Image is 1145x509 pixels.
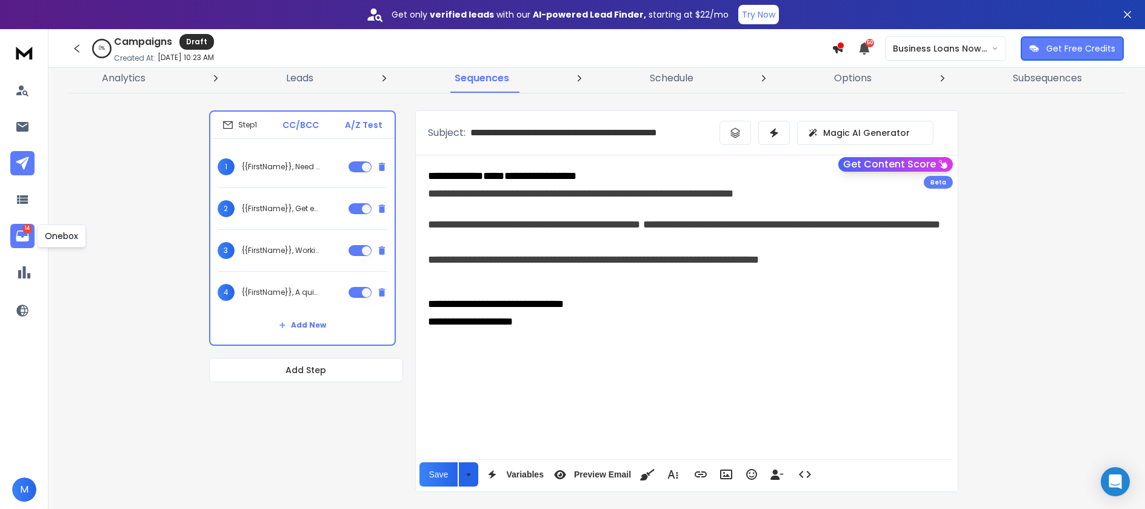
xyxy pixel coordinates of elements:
span: 50 [866,39,874,47]
h1: Campaigns [114,35,172,49]
span: Variables [504,470,546,480]
button: Insert Image (Ctrl+P) [715,462,738,487]
button: Save [419,462,458,487]
div: Draft [179,34,214,50]
button: Code View [793,462,816,487]
button: Preview Email [549,462,633,487]
p: {{FirstName}}, Get easy access to working capital [242,204,319,214]
p: {{FirstName}}, A quick question for you [242,288,319,297]
p: Leads [286,71,313,86]
a: 14 [10,224,35,248]
strong: verified leads [430,8,494,21]
p: Analytics [102,71,145,86]
p: Subsequences [1013,71,1082,86]
p: Sequences [455,71,509,86]
button: M [12,477,36,502]
p: Created At: [114,53,155,63]
button: Clean HTML [636,462,659,487]
button: Emoticons [740,462,763,487]
p: Schedule [650,71,693,86]
div: Step 1 [222,120,257,130]
p: Get only with our starting at $22/mo [392,8,729,21]
p: 14 [22,224,32,234]
button: Add New [269,313,336,337]
a: Schedule [643,64,701,93]
button: Add Step [209,358,403,382]
p: CC/BCC [282,119,319,131]
div: Onebox [37,224,86,248]
p: [DATE] 10:23 AM [158,53,214,62]
a: Sequences [447,64,516,93]
p: A/Z Test [345,119,382,131]
a: Analytics [95,64,153,93]
button: Insert Unsubscribe Link [766,462,789,487]
p: Business Loans Now ([PERSON_NAME]) [893,42,992,55]
span: Preview Email [572,470,633,480]
a: Subsequences [1006,64,1089,93]
div: Open Intercom Messenger [1101,467,1130,496]
p: {{FirstName}}, Working capital whenever you need it [242,246,319,255]
button: Get Content Score [838,157,953,172]
button: More Text [661,462,684,487]
a: Leads [279,64,321,93]
span: 4 [218,284,235,301]
p: Magic AI Generator [823,127,910,139]
button: Variables [481,462,546,487]
p: Try Now [742,8,775,21]
p: Options [834,71,872,86]
a: Options [827,64,879,93]
span: 2 [218,200,235,217]
p: 0 % [99,45,105,52]
button: Magic AI Generator [797,121,933,145]
div: Beta [924,176,953,189]
p: Get Free Credits [1046,42,1115,55]
strong: AI-powered Lead Finder, [533,8,646,21]
button: Try Now [738,5,779,24]
p: {{FirstName}}, Need easy access to working capital? [242,162,319,172]
img: logo [12,41,36,64]
button: Get Free Credits [1021,36,1124,61]
li: Step1CC/BCCA/Z Test1{{FirstName}}, Need easy access to working capital?2{{FirstName}}, Get easy a... [209,110,396,346]
p: Subject: [428,126,466,140]
span: 1 [218,158,235,175]
button: Insert Link (Ctrl+K) [689,462,712,487]
span: 3 [218,242,235,259]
